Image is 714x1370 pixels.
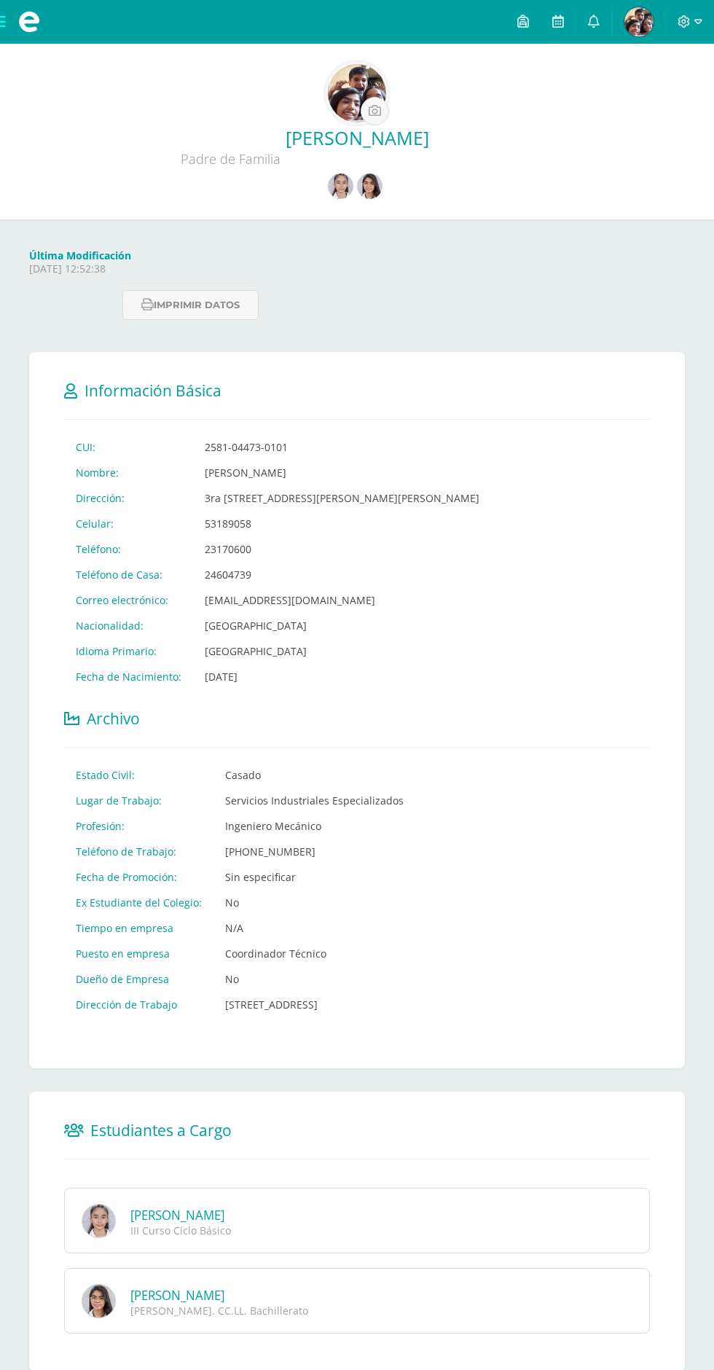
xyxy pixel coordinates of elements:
[193,638,491,664] td: [GEOGRAPHIC_DATA]
[130,1224,624,1237] div: III Curso Ciclo Básico
[64,460,193,485] td: Nombre:
[64,434,193,460] td: CUI:
[213,941,415,966] td: Coordinador Técnico
[64,613,193,638] td: Nacionalidad:
[213,813,415,839] td: Ingeniero Mecánico
[193,511,491,536] td: 53189058
[357,173,382,199] img: 91649bbc283937aa936cc998b84c8a40.png
[82,1284,116,1318] img: 115073.2024.jpg
[213,762,415,788] td: Casado
[64,890,213,915] td: Ex Estudiante del Colegio:
[193,434,491,460] td: 2581-04473-0101
[64,788,213,813] td: Lugar de Trabajo:
[64,638,193,664] td: Idioma Primario:
[64,536,193,562] td: Teléfono:
[64,941,213,966] td: Puesto en empresa
[82,1204,116,1238] img: 116023.2024.jpg
[213,864,415,890] td: Sin especificar
[130,1304,624,1318] div: [PERSON_NAME]. CC.LL. Bachillerato
[193,664,491,689] td: [DATE]
[29,248,685,262] h4: Última Modificación
[87,708,140,729] span: Archivo
[193,460,491,485] td: [PERSON_NAME]
[64,915,213,941] td: Tiempo en empresa
[64,562,193,587] td: Teléfono de Casa:
[12,125,702,150] a: [PERSON_NAME]
[328,64,386,122] img: 88a9c6b5f885e8cfadc74250f1d17764.png
[328,173,353,199] img: 32dba7c1ddbc6b598ffdfa1efc57c7ca.png
[90,1120,232,1140] span: Estudiantes a Cargo
[64,587,193,613] td: Correo electrónico:
[193,485,491,511] td: 3ra [STREET_ADDRESS][PERSON_NAME][PERSON_NAME]
[64,762,213,788] td: Estado Civil:
[213,788,415,813] td: Servicios Industriales Especializados
[213,966,415,992] td: No
[193,613,491,638] td: [GEOGRAPHIC_DATA]
[213,915,415,941] td: N/A
[64,992,213,1017] td: Dirección de Trabajo
[64,839,213,864] td: Teléfono de Trabajo:
[64,864,213,890] td: Fecha de Promoción:
[64,966,213,992] td: Dueño de Empresa
[213,890,415,915] td: No
[213,839,415,864] td: [PHONE_NUMBER]
[122,290,259,320] button: Imprimir datos
[130,1287,224,1304] a: [PERSON_NAME]
[64,813,213,839] td: Profesión:
[12,150,449,168] div: Padre de Familia
[64,664,193,689] td: Fecha de Nacimiento:
[130,1207,224,1224] a: [PERSON_NAME]
[213,992,415,1017] td: [STREET_ADDRESS]
[193,536,491,562] td: 23170600
[193,587,491,613] td: [EMAIL_ADDRESS][DOMAIN_NAME]
[64,511,193,536] td: Celular:
[85,380,221,401] span: Información Básica
[64,485,193,511] td: Dirección:
[193,562,491,587] td: 24604739
[29,262,685,275] p: [DATE] 12:52:38
[624,7,654,36] img: 2888544038d106339d2fbd494f6dd41f.png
